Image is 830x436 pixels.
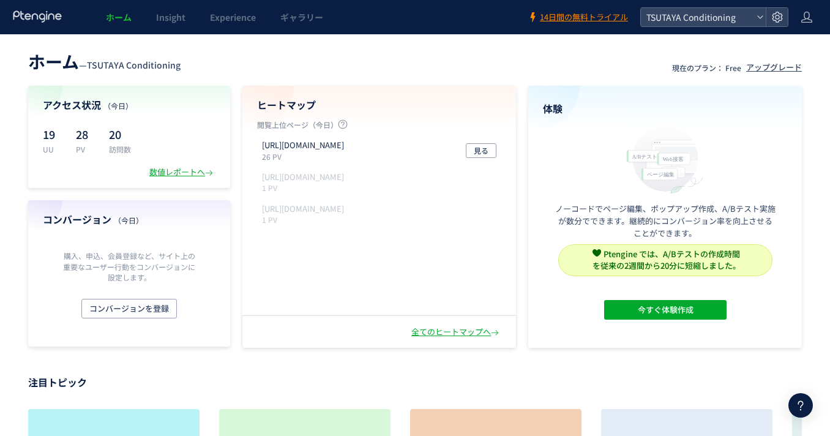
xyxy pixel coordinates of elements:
h4: コンバージョン [43,212,215,227]
p: https://tc.tsite.jp/pilates/2336/news/B5Sype5m [262,171,344,183]
span: TSUTAYA Conditioning [87,59,181,71]
p: https://tc.tsite.jp/pilates/2336 [262,140,344,151]
p: 28 [76,124,94,144]
p: 19 [43,124,61,144]
div: — [28,49,181,73]
p: 訪問数 [109,144,131,154]
p: 20 [109,124,131,144]
p: 1 PV [262,182,349,193]
h4: ヒートマップ [257,98,501,112]
h4: アクセス状況 [43,98,215,112]
p: 26 PV [262,151,349,162]
p: 閲覧上位ページ（今日） [257,119,501,135]
p: ノーコードでページ編集、ポップアップ作成、A/Bテスト実施が数分でできます。継続的にコンバージョン率を向上させることができます。 [555,203,776,239]
button: 今すぐ体験作成 [604,300,727,320]
img: home_experience_onbo_jp-C5-EgdA0.svg [621,123,710,195]
img: svg+xml,%3c [593,249,601,257]
a: 14日間の無料トライアル [528,12,628,23]
div: 数値レポートへ [149,167,215,178]
p: UU [43,144,61,154]
span: （今日） [114,215,143,225]
p: 1 PV [262,214,349,225]
span: Insight [156,11,185,23]
span: （今日） [103,100,133,111]
span: TSUTAYA Conditioning [643,8,752,26]
h4: 体験 [543,102,787,116]
span: 見る [474,143,488,158]
span: ホーム [28,49,79,73]
p: 現在のプラン： Free [672,62,741,73]
p: PV [76,144,94,154]
div: アップグレード [746,62,802,73]
span: Ptengine では、A/Bテストの作成時間 を従来の2週間から20分に短縮しました。 [593,248,741,271]
p: https://tc.tsite.jp/pilates/2336/news/schedule2336 [262,203,344,215]
span: 14日間の無料トライアル [540,12,628,23]
div: 全てのヒートマップへ [411,326,501,338]
span: コンバージョンを登録 [89,299,169,318]
span: Experience [210,11,256,23]
span: ホーム [106,11,132,23]
p: 購入、申込、会員登録など、サイト上の重要なユーザー行動をコンバージョンに設定します。 [60,250,198,282]
span: 今すぐ体験作成 [637,300,693,320]
p: 注目トピック [28,372,802,392]
span: ギャラリー [280,11,323,23]
button: コンバージョンを登録 [81,299,177,318]
button: 見る [466,143,496,158]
